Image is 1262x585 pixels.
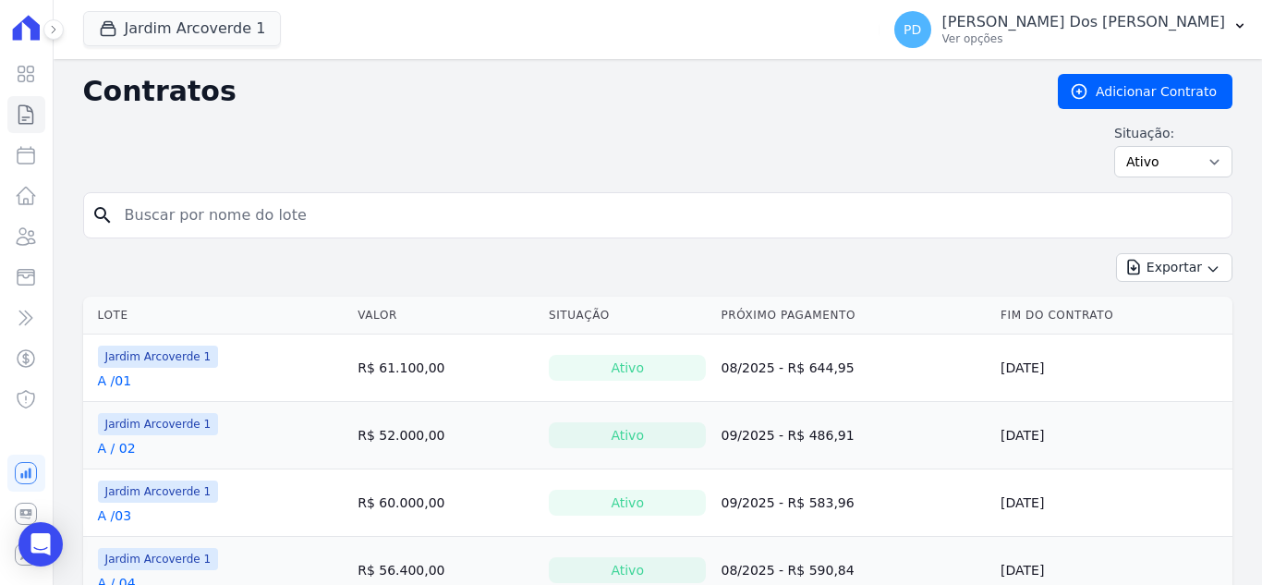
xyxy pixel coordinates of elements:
[98,413,219,435] span: Jardim Arcoverde 1
[98,346,219,368] span: Jardim Arcoverde 1
[993,335,1232,402] td: [DATE]
[721,563,854,578] a: 08/2025 - R$ 590,84
[1114,124,1232,142] label: Situação:
[549,422,707,448] div: Ativo
[993,469,1232,537] td: [DATE]
[549,490,707,516] div: Ativo
[1116,253,1232,282] button: Exportar
[98,372,132,390] a: A /01
[942,13,1225,31] p: [PERSON_NAME] Dos [PERSON_NAME]
[98,506,132,525] a: A /03
[713,297,993,335] th: Próximo Pagamento
[350,469,541,537] td: R$ 60.000,00
[350,297,541,335] th: Valor
[350,402,541,469] td: R$ 52.000,00
[721,360,854,375] a: 08/2025 - R$ 644,95
[721,495,854,510] a: 09/2025 - R$ 583,96
[721,428,854,443] a: 09/2025 - R$ 486,91
[904,23,921,36] span: PD
[114,197,1224,234] input: Buscar por nome do lote
[83,297,351,335] th: Lote
[1058,74,1232,109] a: Adicionar Contrato
[18,522,63,567] div: Open Intercom Messenger
[98,481,219,503] span: Jardim Arcoverde 1
[98,439,136,457] a: A / 02
[549,557,707,583] div: Ativo
[91,204,114,226] i: search
[541,297,714,335] th: Situação
[880,4,1262,55] button: PD [PERSON_NAME] Dos [PERSON_NAME] Ver opções
[83,11,282,46] button: Jardim Arcoverde 1
[993,402,1232,469] td: [DATE]
[350,335,541,402] td: R$ 61.100,00
[942,31,1225,46] p: Ver opções
[98,548,219,570] span: Jardim Arcoverde 1
[993,297,1232,335] th: Fim do Contrato
[83,75,1028,108] h2: Contratos
[549,355,707,381] div: Ativo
